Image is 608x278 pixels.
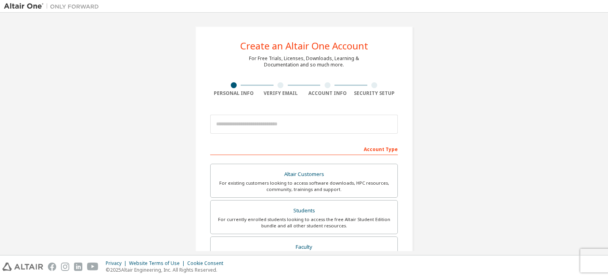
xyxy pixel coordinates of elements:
[106,260,129,267] div: Privacy
[215,242,393,253] div: Faculty
[87,263,99,271] img: youtube.svg
[48,263,56,271] img: facebook.svg
[210,142,398,155] div: Account Type
[106,267,228,273] p: © 2025 Altair Engineering, Inc. All Rights Reserved.
[187,260,228,267] div: Cookie Consent
[304,90,351,96] div: Account Info
[4,2,103,10] img: Altair One
[215,180,393,193] div: For existing customers looking to access software downloads, HPC resources, community, trainings ...
[240,41,368,51] div: Create an Altair One Account
[74,263,82,271] img: linkedin.svg
[215,216,393,229] div: For currently enrolled students looking to access the free Altair Student Edition bundle and all ...
[61,263,69,271] img: instagram.svg
[129,260,187,267] div: Website Terms of Use
[215,169,393,180] div: Altair Customers
[351,90,398,96] div: Security Setup
[215,205,393,216] div: Students
[2,263,43,271] img: altair_logo.svg
[257,90,304,96] div: Verify Email
[249,55,359,68] div: For Free Trials, Licenses, Downloads, Learning & Documentation and so much more.
[210,90,257,96] div: Personal Info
